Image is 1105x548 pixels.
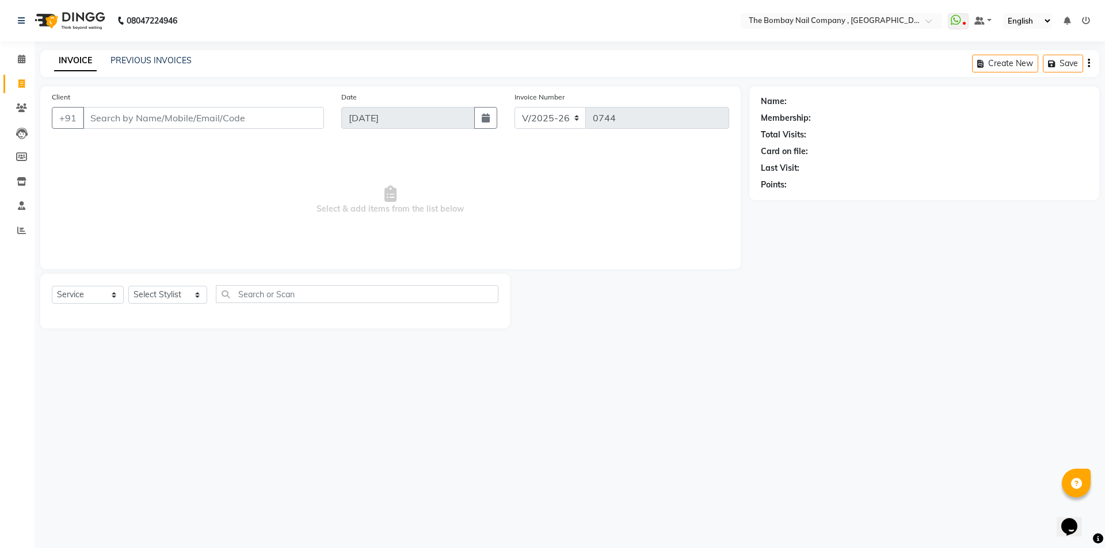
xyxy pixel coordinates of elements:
input: Search or Scan [216,285,499,303]
div: Points: [761,179,787,191]
iframe: chat widget [1057,502,1093,536]
img: logo [29,5,108,37]
div: Name: [761,95,787,108]
button: +91 [52,107,84,129]
label: Invoice Number [515,92,565,102]
div: Total Visits: [761,129,806,141]
input: Search by Name/Mobile/Email/Code [83,107,324,129]
label: Client [52,92,70,102]
button: Save [1043,55,1083,72]
div: Membership: [761,112,811,124]
div: Card on file: [761,145,808,158]
a: INVOICE [54,51,97,71]
label: Date [341,92,357,102]
span: Select & add items from the list below [52,143,729,258]
button: Create New [972,55,1038,72]
b: 08047224946 [127,5,177,37]
div: Last Visit: [761,162,799,174]
a: PREVIOUS INVOICES [110,55,192,66]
